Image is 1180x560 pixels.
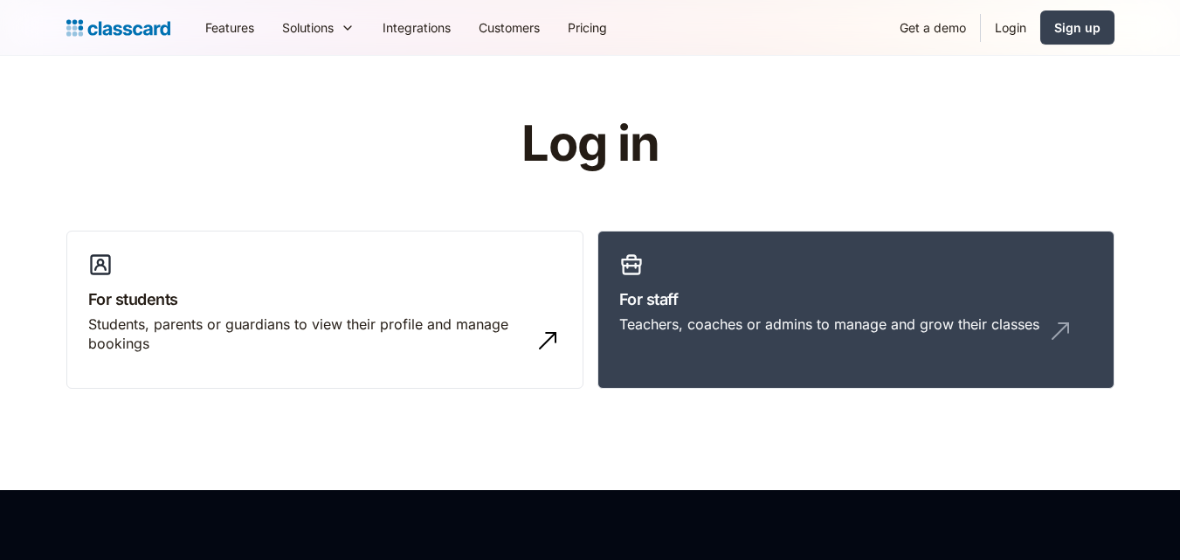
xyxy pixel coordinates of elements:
[369,8,465,47] a: Integrations
[1040,10,1114,45] a: Sign up
[66,231,583,390] a: For studentsStudents, parents or guardians to view their profile and manage bookings
[88,315,527,354] div: Students, parents or guardians to view their profile and manage bookings
[1054,18,1101,37] div: Sign up
[268,8,369,47] div: Solutions
[88,287,562,311] h3: For students
[66,16,170,40] a: Logo
[465,8,554,47] a: Customers
[554,8,621,47] a: Pricing
[886,8,980,47] a: Get a demo
[191,8,268,47] a: Features
[619,287,1093,311] h3: For staff
[313,117,867,171] h1: Log in
[619,315,1039,334] div: Teachers, coaches or admins to manage and grow their classes
[282,18,334,37] div: Solutions
[597,231,1114,390] a: For staffTeachers, coaches or admins to manage and grow their classes
[981,8,1040,47] a: Login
